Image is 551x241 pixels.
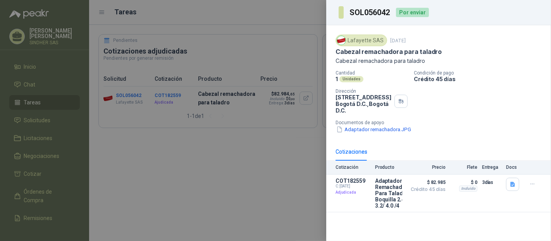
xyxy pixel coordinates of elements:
[336,125,412,134] button: Adaptador remachadora.JPG
[336,147,367,156] div: Cotizaciones
[482,165,501,170] p: Entrega
[459,186,477,192] div: Incluido
[336,48,442,56] p: Cabezal remachadora para taladro
[375,178,402,209] p: Adaptador Remachadora Para Taladro Boquilla 2.4/ 3.2/ 4.0 /4
[336,120,548,125] p: Documentos de apoyo
[339,76,363,82] div: Unidades
[450,178,477,187] p: $ 0
[375,165,402,170] p: Producto
[336,189,370,196] p: Adjudicada
[337,36,346,45] img: Company Logo
[336,76,338,82] p: 1
[336,57,542,64] p: Cabezal remachadora para taladro
[390,38,406,43] p: [DATE]
[482,178,501,187] p: 3 días
[407,178,446,187] span: $ 82.985
[350,9,391,16] h3: SOL056042
[414,76,548,82] p: Crédito 45 días
[336,70,408,76] p: Cantidad
[336,35,387,46] div: Lafayette SAS
[396,8,429,17] div: Por enviar
[407,165,446,170] p: Precio
[450,165,477,170] p: Flete
[506,165,522,170] p: Docs
[336,184,370,189] span: C: [DATE]
[336,88,391,94] p: Dirección
[336,94,391,114] p: [STREET_ADDRESS] Bogotá D.C. , Bogotá D.C.
[414,70,548,76] p: Condición de pago
[407,187,446,192] span: Crédito 45 días
[336,165,370,170] p: Cotización
[336,178,370,184] p: COT182559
